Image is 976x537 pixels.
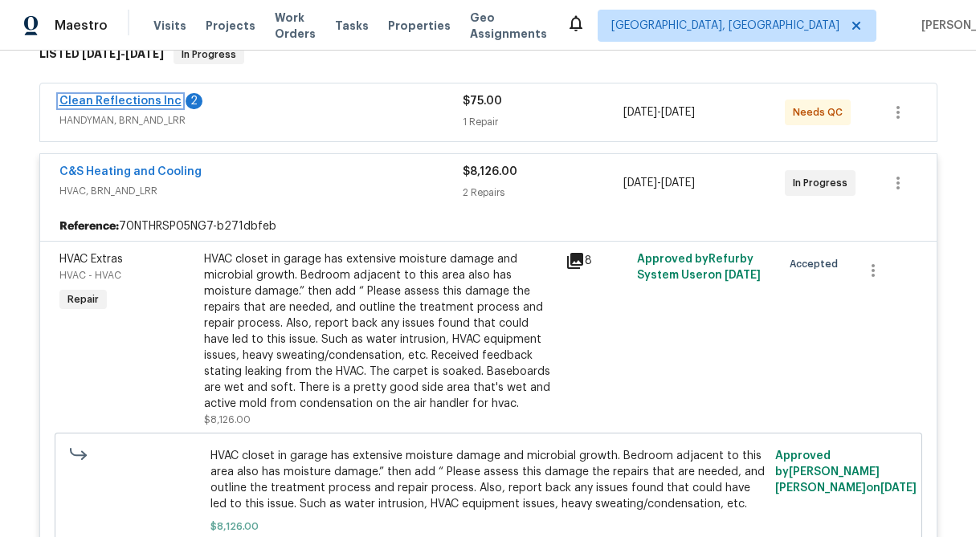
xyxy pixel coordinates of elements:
[611,18,839,34] span: [GEOGRAPHIC_DATA], [GEOGRAPHIC_DATA]
[206,18,255,34] span: Projects
[186,93,202,109] div: 2
[55,18,108,34] span: Maestro
[82,48,164,59] span: -
[725,270,761,281] span: [DATE]
[463,96,502,107] span: $75.00
[125,48,164,59] span: [DATE]
[35,29,942,80] div: LISTED [DATE]-[DATE]In Progress
[793,175,854,191] span: In Progress
[59,166,202,177] a: C&S Heating and Cooling
[59,183,463,199] span: HVAC, BRN_AND_LRR
[82,48,120,59] span: [DATE]
[59,218,119,234] b: Reference:
[661,107,695,118] span: [DATE]
[59,254,123,265] span: HVAC Extras
[40,212,937,241] div: 70NTHRSP05NG7-b271dbfeb
[153,18,186,34] span: Visits
[775,450,917,494] span: Approved by [PERSON_NAME] [PERSON_NAME] on
[470,10,547,42] span: Geo Assignments
[335,20,369,31] span: Tasks
[275,10,316,42] span: Work Orders
[204,415,251,425] span: $8,126.00
[463,166,517,177] span: $8,126.00
[623,177,657,189] span: [DATE]
[59,96,182,107] a: Clean Reflections Inc
[637,254,761,281] span: Approved by Refurby System User on
[463,114,624,130] div: 1 Repair
[388,18,451,34] span: Properties
[623,104,695,120] span: -
[793,104,849,120] span: Needs QC
[210,448,766,512] span: HVAC closet in garage has extensive moisture damage and microbial growth. Bedroom adjacent to thi...
[59,112,463,128] span: HANDYMAN, BRN_AND_LRR
[204,251,556,412] div: HVAC closet in garage has extensive moisture damage and microbial growth. Bedroom adjacent to thi...
[210,519,766,535] span: $8,126.00
[59,271,121,280] span: HVAC - HVAC
[39,45,164,64] h6: LISTED
[623,107,657,118] span: [DATE]
[661,177,695,189] span: [DATE]
[790,256,844,272] span: Accepted
[61,291,105,307] span: Repair
[463,185,624,201] div: 2 Repairs
[880,482,917,494] span: [DATE]
[175,47,243,63] span: In Progress
[566,251,628,271] div: 8
[623,175,695,191] span: -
